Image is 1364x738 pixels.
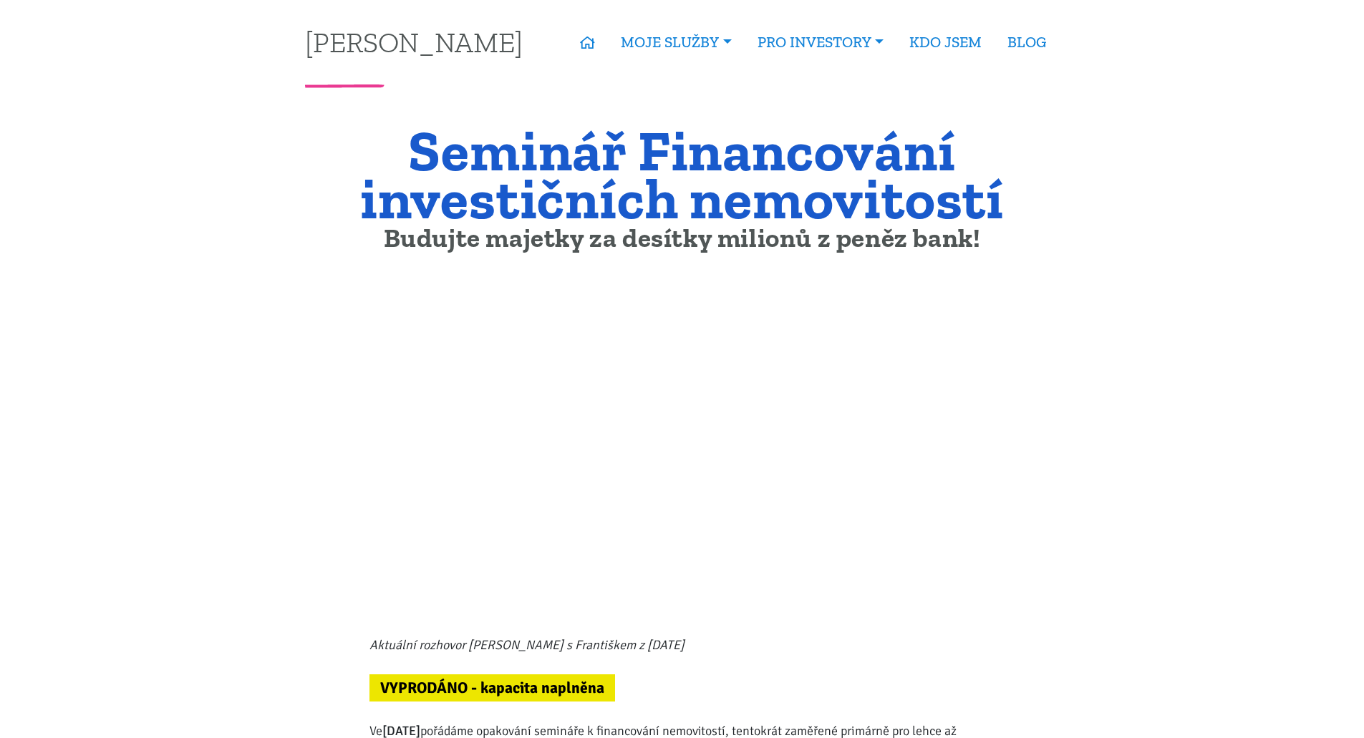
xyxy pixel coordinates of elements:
[369,280,995,631] iframe: YouTube video player
[369,674,615,701] div: VYPRODÁNO - kapacita naplněna
[745,26,896,59] a: PRO INVESTORY
[995,26,1059,59] a: BLOG
[305,226,1059,250] h2: Budujte majetky za desítky milionů z peněz bank!
[608,26,744,59] a: MOJE SLUŽBY
[369,637,685,653] i: Aktuální rozhovor [PERSON_NAME] s Františkem z [DATE]
[896,26,995,59] a: KDO JSEM
[305,28,523,56] a: [PERSON_NAME]
[305,127,1059,223] h1: Seminář Financování investičních nemovitostí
